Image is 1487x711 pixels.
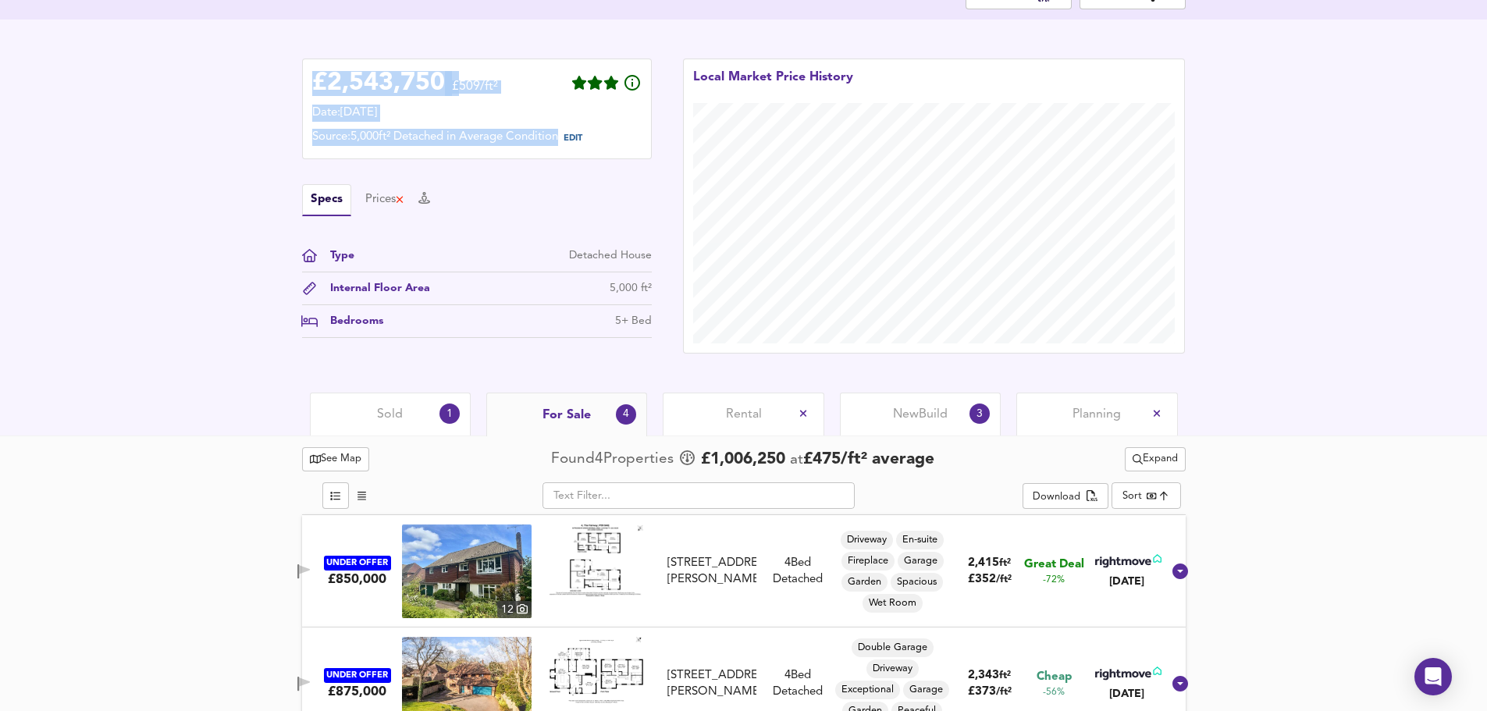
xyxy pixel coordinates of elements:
div: Double Garage [852,638,934,657]
button: See Map [302,447,370,471]
span: Double Garage [852,641,934,655]
span: £ 1,006,250 [701,448,785,471]
span: EDIT [564,134,582,143]
div: Sort [1122,489,1142,503]
span: For Sale [543,407,591,424]
span: En-suite [896,533,944,547]
div: [STREET_ADDRESS][PERSON_NAME] [667,555,756,588]
span: / ft² [996,687,1012,697]
div: Internal Floor Area [318,280,430,297]
div: The Fairway, Rowlands Castle, Hampshire, PO9 6AQ [661,555,763,588]
span: Exceptional [835,683,900,697]
div: 1 [439,403,460,424]
div: £850,000 [328,571,386,588]
div: Spacious [891,573,943,592]
img: Floorplan [550,637,643,702]
a: property thumbnail 12 [402,524,532,618]
div: split button [1125,447,1186,471]
div: En-suite [896,531,944,549]
div: Sort [1112,482,1181,509]
div: 3 [969,403,990,424]
span: ft² [999,670,1011,681]
span: / ft² [996,574,1012,585]
img: property thumbnail [402,524,532,618]
div: [DATE] [1092,686,1161,702]
div: Redhill Road, Rowlands Castle, PO9 6AW [661,667,763,701]
span: Rental [726,406,762,423]
div: Detached House [569,247,652,264]
div: [STREET_ADDRESS][PERSON_NAME] [667,667,756,701]
button: Prices [365,191,405,208]
svg: Show Details [1171,562,1190,581]
div: £875,000 [328,683,386,700]
span: £509/ft² [452,80,498,103]
div: UNDER OFFER [324,668,391,683]
span: See Map [310,450,362,468]
button: Download [1023,483,1108,510]
div: Type [318,247,354,264]
span: £ 352 [968,574,1012,585]
span: Planning [1073,406,1121,423]
div: UNDER OFFER£850,000 property thumbnail 12 Floorplan[STREET_ADDRESS][PERSON_NAME]4Bed DetachedDriv... [302,515,1186,627]
span: Garden [841,575,888,589]
button: Expand [1125,447,1186,471]
span: Sold [377,406,403,423]
div: Local Market Price History [693,69,853,103]
div: Driveway [866,659,919,678]
div: 5,000 ft² [610,280,652,297]
span: -72% [1043,574,1065,587]
span: -56% [1043,686,1065,699]
div: Wet Room [863,594,923,613]
span: Driveway [866,662,919,676]
div: £ 2,543,750 [312,72,445,95]
div: Date: [DATE] [312,105,642,122]
span: 2,343 [968,670,999,681]
span: Fireplace [841,554,895,568]
img: Floorplan [550,524,643,596]
div: UNDER OFFER [324,556,391,571]
span: £ 373 [968,686,1012,698]
button: Specs [302,184,351,216]
div: Garden [841,573,888,592]
span: New Build [893,406,948,423]
div: Garage [898,552,944,571]
span: Spacious [891,575,943,589]
div: Exceptional [835,681,900,699]
svg: Show Details [1171,674,1190,693]
div: Driveway [841,531,893,549]
div: [DATE] [1092,574,1161,589]
span: Driveway [841,533,893,547]
div: 12 [497,601,532,618]
span: £ 475 / ft² average [803,451,934,467]
span: Cheap [1037,669,1072,685]
div: Garage [903,681,949,699]
div: Source: 5,000ft² Detached in Average Condition [312,129,642,149]
div: 5+ Bed [615,313,652,329]
div: 4 [616,404,636,425]
span: Garage [903,683,949,697]
div: Fireplace [841,552,895,571]
div: 4 Bed Detached [763,555,833,588]
div: 4 Bed Detached [763,667,833,701]
div: Found 4 Propert ies [551,449,678,470]
span: 2,415 [968,557,999,569]
span: ft² [999,558,1011,568]
span: Garage [898,554,944,568]
div: Open Intercom Messenger [1414,658,1452,695]
span: Expand [1133,450,1178,468]
div: split button [1023,483,1108,510]
span: Wet Room [863,596,923,610]
span: Great Deal [1024,556,1084,573]
div: Bedrooms [318,313,383,329]
input: Text Filter... [543,482,855,509]
div: Download [1033,489,1080,507]
span: at [790,453,803,467]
